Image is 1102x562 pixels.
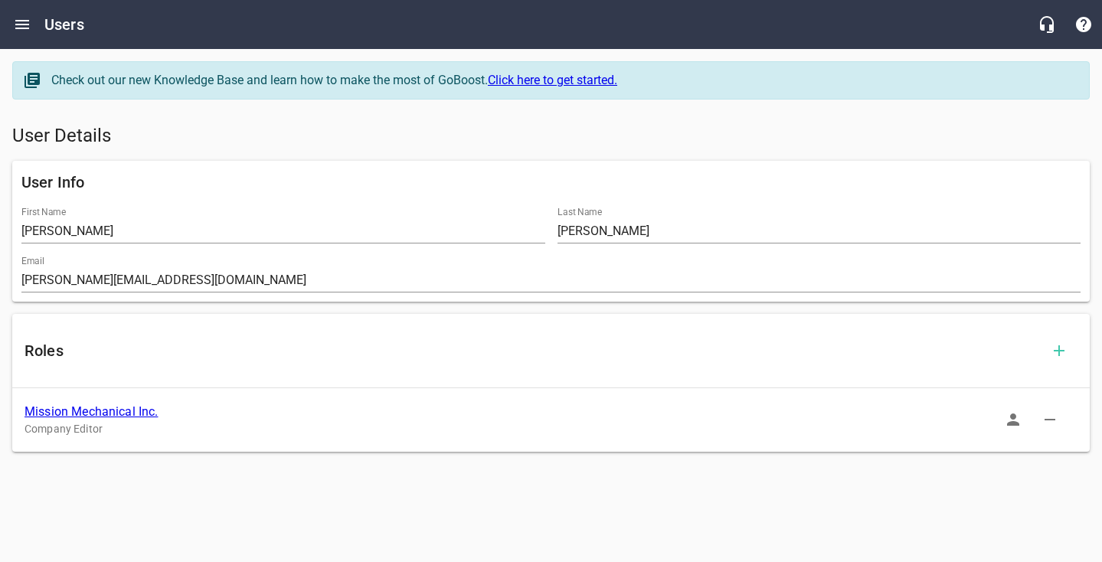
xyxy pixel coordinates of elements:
[558,207,602,217] label: Last Name
[1065,6,1102,43] button: Support Portal
[4,6,41,43] button: Open drawer
[25,338,1041,363] h6: Roles
[1041,332,1077,369] button: Add Role
[1028,6,1065,43] button: Live Chat
[21,207,66,217] label: First Name
[21,256,44,266] label: Email
[1032,401,1068,438] button: Delete Role
[995,401,1032,438] button: Sign In as Role
[488,73,617,87] a: Click here to get started.
[25,404,158,419] a: Mission Mechanical Inc.
[12,124,1090,149] h5: User Details
[44,12,84,37] h6: Users
[51,71,1074,90] div: Check out our new Knowledge Base and learn how to make the most of GoBoost.
[25,421,1053,437] p: Company Editor
[21,170,1081,194] h6: User Info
